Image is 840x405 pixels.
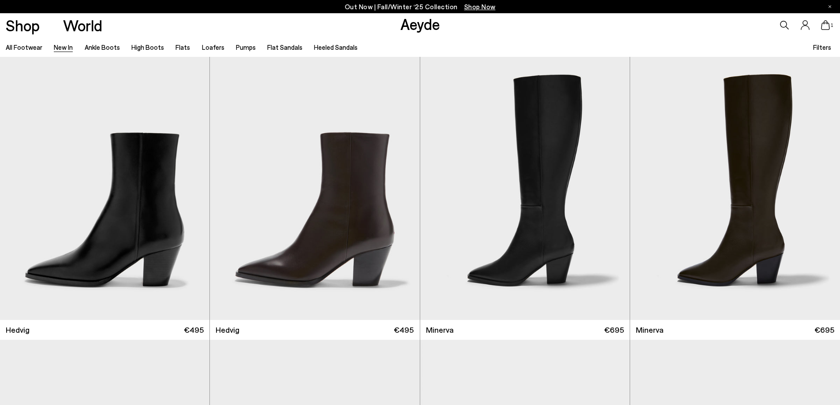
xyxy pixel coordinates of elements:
[85,43,120,51] a: Ankle Boots
[630,320,840,340] a: Minerva €695
[54,43,73,51] a: New In
[314,43,358,51] a: Heeled Sandals
[236,43,256,51] a: Pumps
[464,3,496,11] span: Navigate to /collections/new-in
[814,324,834,335] span: €695
[216,324,239,335] span: Hedvig
[202,43,224,51] a: Loafers
[420,57,630,320] img: Minerva High Cowboy Boots
[830,23,834,28] span: 1
[267,43,302,51] a: Flat Sandals
[426,324,454,335] span: Minerva
[636,324,664,335] span: Minerva
[420,320,630,340] a: Minerva €695
[604,324,624,335] span: €695
[813,43,831,51] span: Filters
[630,57,840,320] img: Minerva High Cowboy Boots
[184,324,204,335] span: €495
[131,43,164,51] a: High Boots
[63,18,102,33] a: World
[394,324,414,335] span: €495
[345,1,496,12] p: Out Now | Fall/Winter ‘25 Collection
[6,43,42,51] a: All Footwear
[6,324,30,335] span: Hedvig
[210,57,419,320] img: Hedvig Cowboy Ankle Boots
[400,15,440,33] a: Aeyde
[175,43,190,51] a: Flats
[210,320,419,340] a: Hedvig €495
[821,20,830,30] a: 1
[6,18,40,33] a: Shop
